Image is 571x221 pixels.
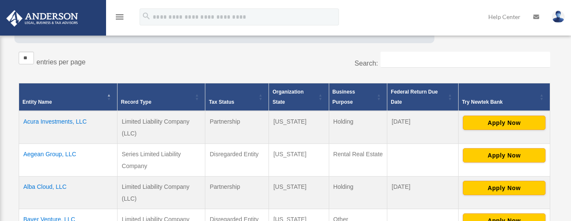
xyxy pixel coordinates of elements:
span: Record Type [121,99,151,105]
td: Acura Investments, LLC [19,111,118,144]
td: Rental Real Estate [329,144,387,176]
button: Apply Now [463,116,546,130]
td: Disregarded Entity [205,144,269,176]
span: Organization State [272,89,303,105]
th: Organization State: Activate to sort [269,83,329,111]
td: Limited Liability Company (LLC) [118,111,205,144]
span: Entity Name [22,99,52,105]
div: Try Newtek Bank [462,97,537,107]
span: Tax Status [209,99,234,105]
th: Record Type: Activate to sort [118,83,205,111]
td: [US_STATE] [269,144,329,176]
span: Business Purpose [333,89,355,105]
th: Entity Name: Activate to invert sorting [19,83,118,111]
td: Holding [329,111,387,144]
th: Federal Return Due Date: Activate to sort [387,83,459,111]
td: Partnership [205,111,269,144]
td: [DATE] [387,176,459,209]
i: menu [115,12,125,22]
span: Federal Return Due Date [391,89,438,105]
i: search [142,11,151,21]
button: Apply Now [463,181,546,195]
td: Series Limited Liability Company [118,144,205,176]
img: Anderson Advisors Platinum Portal [4,10,81,27]
th: Try Newtek Bank : Activate to sort [458,83,550,111]
td: Limited Liability Company (LLC) [118,176,205,209]
button: Apply Now [463,148,546,163]
td: Holding [329,176,387,209]
img: User Pic [552,11,565,23]
td: Aegean Group, LLC [19,144,118,176]
label: Search: [355,60,378,67]
th: Business Purpose: Activate to sort [329,83,387,111]
td: Alba Cloud, LLC [19,176,118,209]
th: Tax Status: Activate to sort [205,83,269,111]
td: [DATE] [387,111,459,144]
label: entries per page [36,58,86,66]
a: menu [115,15,125,22]
td: [US_STATE] [269,111,329,144]
td: Partnership [205,176,269,209]
td: [US_STATE] [269,176,329,209]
